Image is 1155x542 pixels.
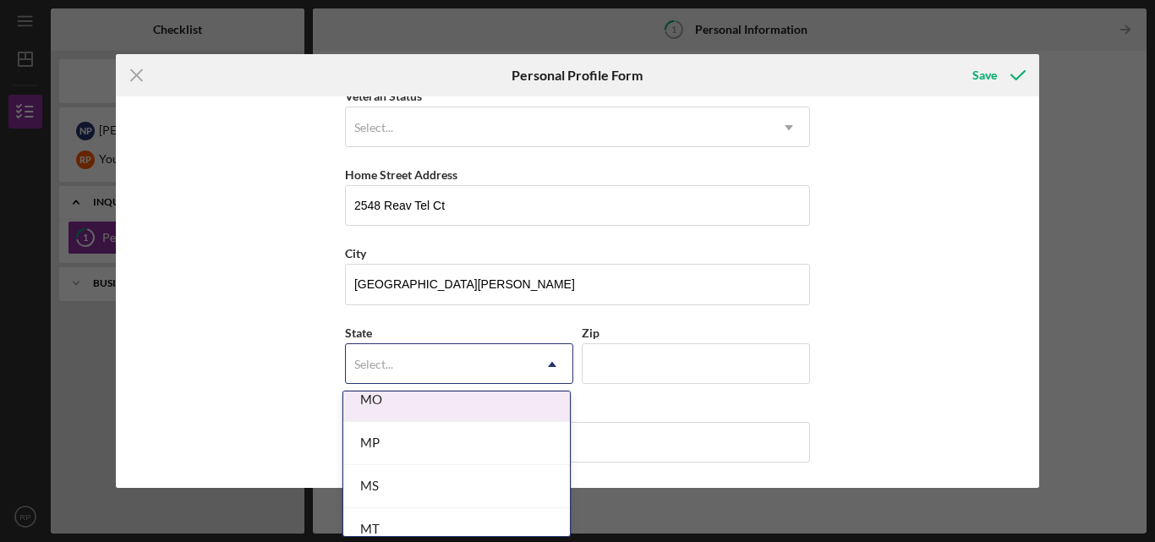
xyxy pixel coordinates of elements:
[512,68,643,83] h6: Personal Profile Form
[354,358,393,371] div: Select...
[354,121,393,134] div: Select...
[343,422,570,465] div: MP
[345,167,457,182] label: Home Street Address
[345,246,366,260] label: City
[972,58,997,92] div: Save
[343,379,570,422] div: MO
[343,465,570,508] div: MS
[955,58,1039,92] button: Save
[582,326,599,340] label: Zip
